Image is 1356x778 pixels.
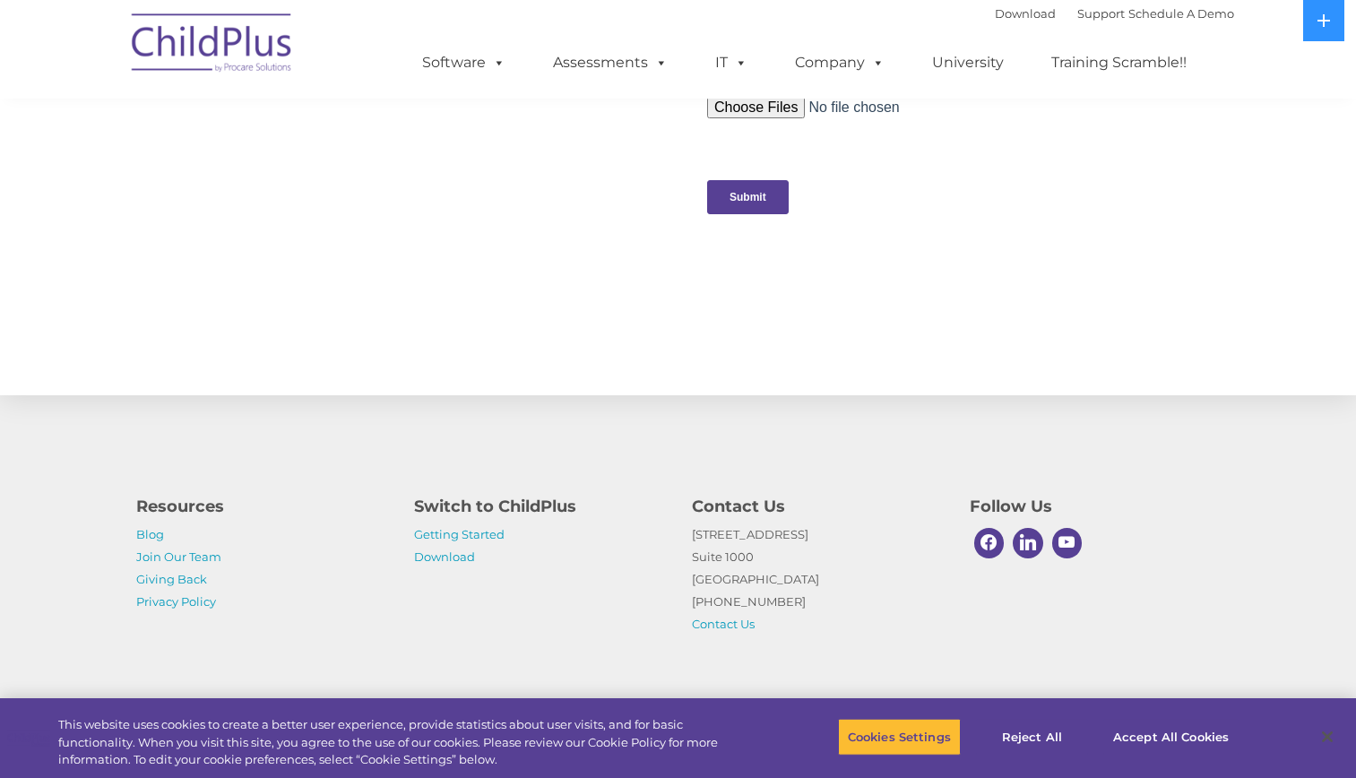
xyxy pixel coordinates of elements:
a: Youtube [1048,523,1087,563]
a: University [914,45,1022,81]
button: Close [1308,717,1347,756]
span: Phone number [249,192,325,205]
button: Cookies Settings [838,718,961,756]
button: Reject All [976,718,1088,756]
a: Giving Back [136,572,207,586]
h4: Follow Us [970,494,1221,519]
a: Training Scramble!! [1033,45,1205,81]
img: ChildPlus by Procare Solutions [123,1,302,91]
font: | [995,6,1234,21]
span: Last name [249,118,304,132]
p: [STREET_ADDRESS] Suite 1000 [GEOGRAPHIC_DATA] [PHONE_NUMBER] [692,523,943,635]
div: This website uses cookies to create a better user experience, provide statistics about user visit... [58,716,746,769]
a: Company [777,45,903,81]
a: Download [414,549,475,564]
h4: Resources [136,494,387,519]
a: Blog [136,527,164,541]
a: Facebook [970,523,1009,563]
a: Getting Started [414,527,505,541]
a: Join Our Team [136,549,221,564]
h4: Contact Us [692,494,943,519]
a: Software [404,45,523,81]
button: Accept All Cookies [1103,718,1239,756]
h4: Switch to ChildPlus [414,494,665,519]
a: Support [1077,6,1125,21]
a: Download [995,6,1056,21]
a: IT [697,45,765,81]
a: Contact Us [692,617,755,631]
a: Schedule A Demo [1128,6,1234,21]
a: Linkedin [1008,523,1048,563]
a: Assessments [535,45,686,81]
a: Privacy Policy [136,594,216,609]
